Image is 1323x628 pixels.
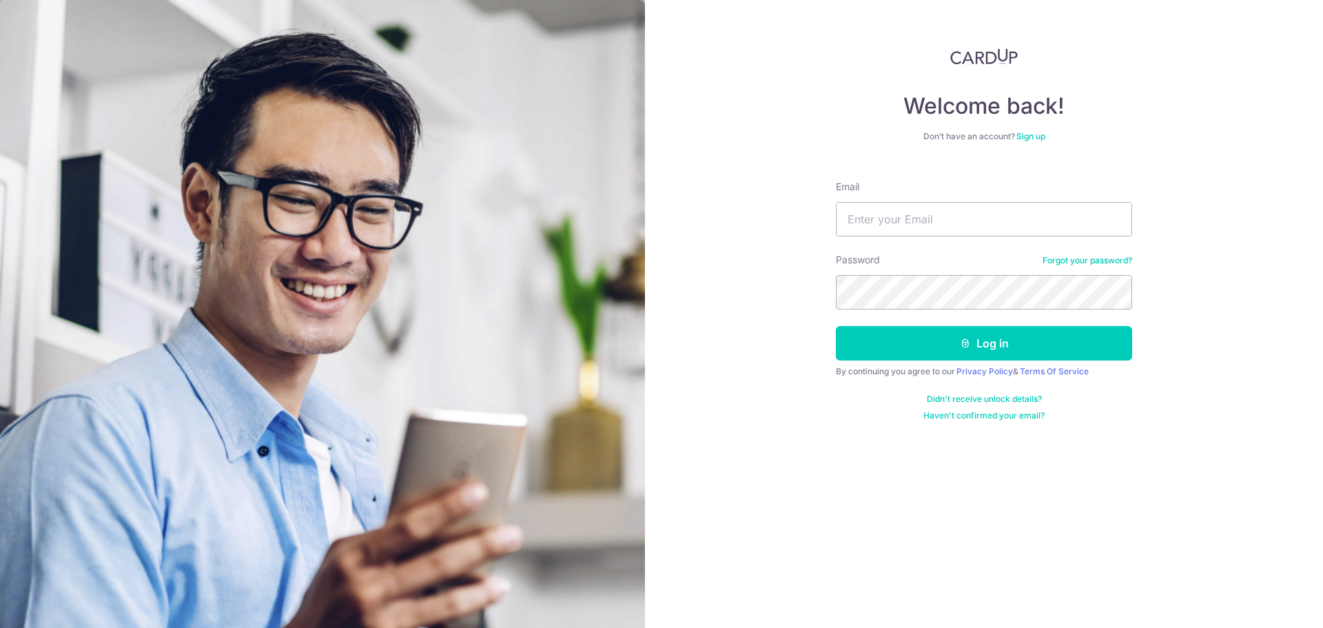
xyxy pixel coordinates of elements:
[836,202,1132,236] input: Enter your Email
[836,366,1132,377] div: By continuing you agree to our &
[923,410,1045,421] a: Haven't confirmed your email?
[836,326,1132,361] button: Log in
[1020,366,1089,376] a: Terms Of Service
[950,48,1018,65] img: CardUp Logo
[836,92,1132,120] h4: Welcome back!
[836,131,1132,142] div: Don’t have an account?
[836,253,880,267] label: Password
[956,366,1013,376] a: Privacy Policy
[836,180,859,194] label: Email
[1043,255,1132,266] a: Forgot your password?
[1016,131,1045,141] a: Sign up
[927,394,1042,405] a: Didn't receive unlock details?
